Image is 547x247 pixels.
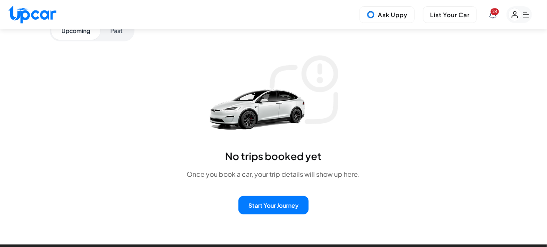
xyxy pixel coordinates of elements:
[238,196,309,214] button: Start Your Journey
[423,6,477,23] button: List Your Car
[205,51,342,139] img: booking
[367,10,375,19] img: Uppy
[491,8,499,15] span: You have new notifications
[187,149,360,163] h1: No trips booked yet
[51,21,100,40] button: Upcoming
[8,5,56,23] img: Upcar Logo
[187,169,360,179] p: Once you book a car, your trip details will show up here.
[100,21,133,40] button: Past
[360,6,415,23] button: Ask Uppy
